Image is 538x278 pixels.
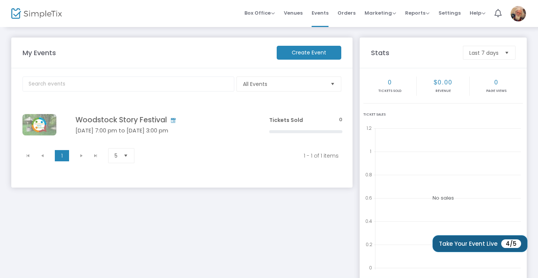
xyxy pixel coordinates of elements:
[115,152,118,159] span: 5
[502,46,512,59] button: Select
[470,79,522,86] h2: 0
[439,3,461,23] span: Settings
[75,116,247,124] h4: Woodstock Story Festival
[363,123,523,273] div: No sales
[277,46,341,60] m-button: Create Event
[18,105,347,145] div: Data table
[269,116,303,124] span: Tickets Sold
[417,79,469,86] h2: $0.00
[417,89,469,94] p: Revenue
[339,116,342,123] span: 0
[121,149,131,163] button: Select
[469,49,499,57] span: Last 7 days
[470,9,485,17] span: Help
[368,48,460,58] m-panel-title: Stats
[365,9,396,17] span: Marketing
[501,239,521,248] span: 4/5
[433,235,527,252] button: Take Your Event Live4/5
[338,3,356,23] span: Orders
[405,9,429,17] span: Reports
[364,89,416,94] p: Tickets sold
[284,3,303,23] span: Venues
[312,3,329,23] span: Events
[19,48,273,58] m-panel-title: My Events
[55,150,69,161] span: Page 1
[363,112,523,117] div: Ticket Sales
[23,77,234,92] input: Search events
[23,114,56,135] img: WoodstockDaily.jpg
[244,9,275,17] span: Box Office
[75,127,247,134] h5: [DATE] 7:00 pm to [DATE] 3:00 pm
[470,89,522,94] p: Page Views
[148,152,339,159] kendo-pager-info: 1 - 1 of 1 items
[327,77,338,91] button: Select
[243,80,324,88] span: All Events
[364,79,416,86] h2: 0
